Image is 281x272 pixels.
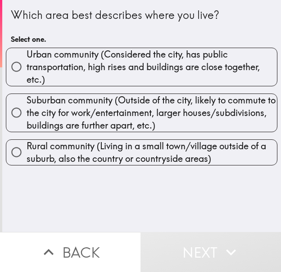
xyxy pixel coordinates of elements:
[27,48,277,86] span: Urban community (Considered the city, has public transportation, high rises and buildings are clo...
[6,140,277,165] button: Rural community (Living in a small town/village outside of a suburb, also the country or countrys...
[27,140,277,165] span: Rural community (Living in a small town/village outside of a suburb, also the country or countrys...
[11,8,272,23] div: Which area best describes where you live?
[140,232,281,272] button: Next
[6,94,277,132] button: Suburban community (Outside of the city, likely to commute to the city for work/entertainment, la...
[27,94,277,132] span: Suburban community (Outside of the city, likely to commute to the city for work/entertainment, la...
[6,48,277,86] button: Urban community (Considered the city, has public transportation, high rises and buildings are clo...
[11,34,272,44] h6: Select one.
